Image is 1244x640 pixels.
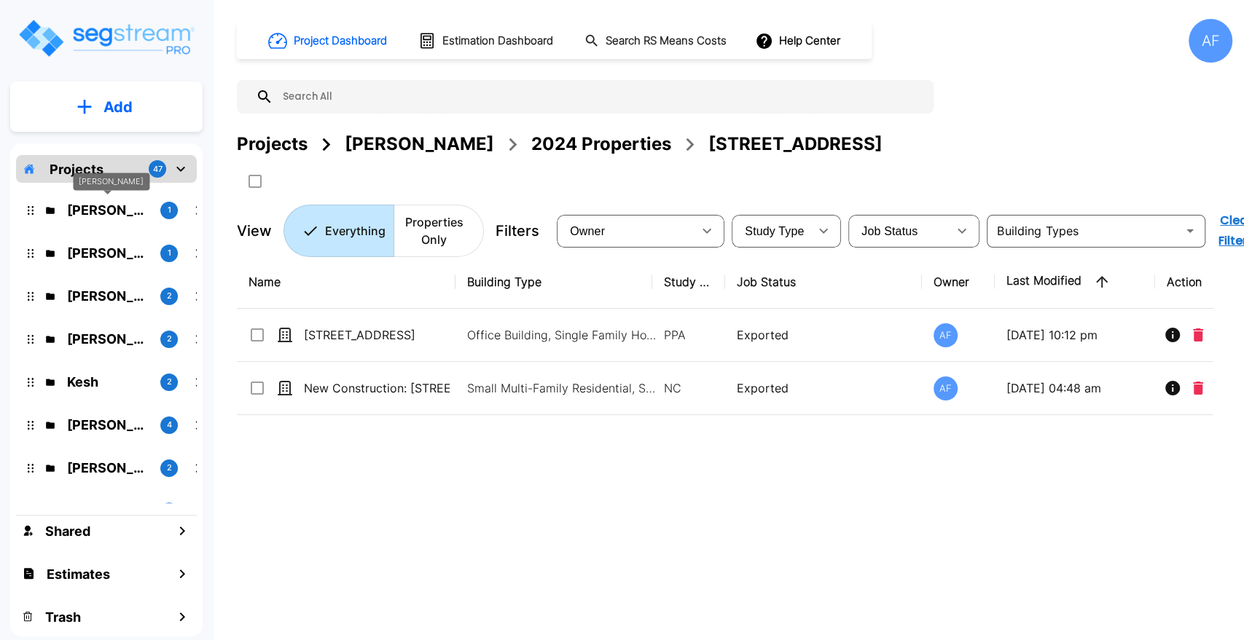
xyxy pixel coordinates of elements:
p: Exported [737,326,910,344]
button: Delete [1187,374,1209,403]
p: Office Building, Single Family Home Site [467,326,664,344]
span: Study Type [745,225,804,237]
th: Last Modified [995,256,1155,309]
th: Job Status [725,256,922,309]
p: PPA [664,326,713,344]
p: Kesh [67,372,149,392]
h1: Search RS Means Costs [606,33,727,50]
p: Projects [50,159,103,179]
div: AF [934,323,958,347]
p: 2 [167,290,172,302]
div: AF [934,376,958,400]
p: Michael Heinemann [67,501,149,521]
button: More-Options [1209,320,1238,349]
h1: Trash [45,607,81,627]
th: Building Type [455,256,652,309]
p: [STREET_ADDRESS] [304,326,450,344]
p: 4 [167,419,172,431]
p: Filters [496,220,539,242]
button: SelectAll [240,167,270,196]
p: 1 [168,247,171,259]
button: Info [1158,320,1187,349]
p: Everything [325,222,386,240]
button: Add [10,86,203,128]
p: [DATE] 10:12 pm [1006,326,1143,344]
p: Chuny Herzka [67,458,149,478]
div: Select [735,210,809,251]
div: [STREET_ADDRESS] [708,131,883,157]
p: Small Multi-Family Residential, Small Multi-Family Residential Site [467,379,664,397]
div: [PERSON_NAME] [73,173,149,191]
button: Help Center [752,27,846,55]
th: Name [237,256,455,309]
h1: Project Dashboard [294,33,387,50]
h1: Shared [45,521,90,541]
button: Info [1158,374,1187,403]
p: 2 [167,462,172,474]
div: Select [560,210,692,251]
button: Delete [1187,320,1209,349]
div: Platform [283,205,484,257]
p: Exported [737,379,910,397]
span: Job Status [861,225,918,237]
th: Study Type [652,256,725,309]
h1: Estimation Dashboard [442,33,553,50]
p: 2 [167,376,172,388]
th: Owner [922,256,995,309]
div: [PERSON_NAME] [345,131,494,157]
h1: Estimates [47,564,110,584]
div: AF [1189,19,1232,63]
div: Projects [237,131,308,157]
p: Ari Eisenman [67,329,149,349]
input: Search All [273,80,926,114]
p: Barry Donath [67,286,149,306]
p: [DATE] 04:48 am [1006,379,1143,397]
div: Select [851,210,947,251]
button: Everything [283,205,394,257]
p: Jay Hershowitz [67,243,149,263]
p: Josh Strum [67,415,149,435]
p: Isaak Markovitz [67,200,149,220]
button: Project Dashboard [262,25,395,57]
div: 2024 Properties [531,131,671,157]
button: Estimation Dashboard [412,25,561,56]
span: Owner [570,225,605,237]
button: More-Options [1209,374,1238,403]
button: Open [1180,221,1200,241]
p: 1 [168,204,171,216]
img: Logo [17,17,195,59]
p: 2 [167,333,172,345]
p: New Construction: [STREET_ADDRESS] [304,379,450,397]
p: NC [664,379,713,397]
button: Search RS Means Costs [579,27,735,55]
p: Add [103,96,133,118]
p: 47 [153,163,163,175]
input: Building Types [991,221,1177,241]
button: Properties Only [394,205,484,257]
p: Properties Only [402,213,466,248]
p: View [237,220,272,242]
